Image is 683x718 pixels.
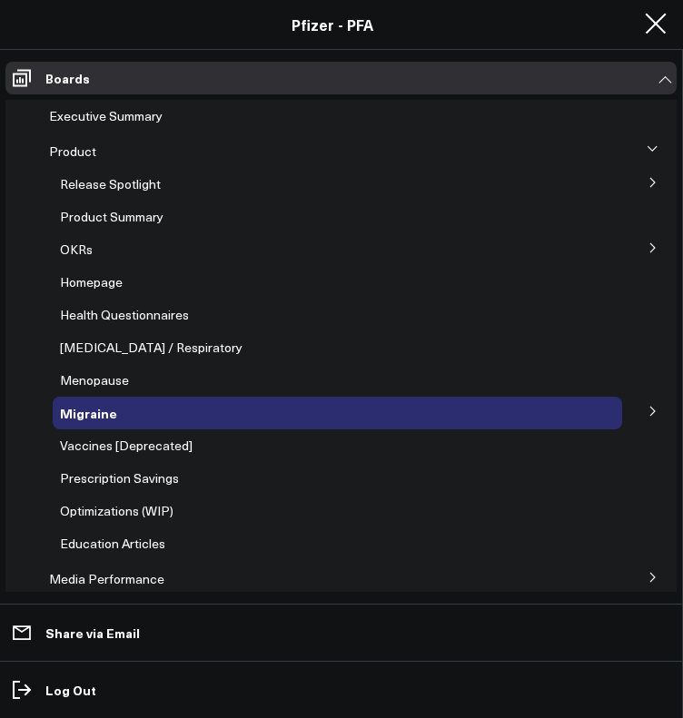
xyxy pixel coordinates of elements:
[60,502,173,519] span: Optimizations (WIP)
[49,107,163,124] span: Executive Summary
[60,208,163,225] span: Product Summary
[60,306,189,323] span: Health Questionnaires
[49,143,96,160] span: Product
[49,570,164,587] span: Media Performance
[60,535,165,552] span: Education Articles
[60,340,243,355] a: [MEDICAL_DATA] / Respiratory
[49,109,163,123] a: Executive Summary
[49,572,164,586] a: Media Performance
[45,625,140,640] p: Share via Email
[60,275,123,290] a: Homepage
[45,683,96,697] p: Log Out
[60,371,129,389] span: Menopause
[60,273,123,290] span: Homepage
[60,241,93,258] span: OKRs
[49,144,96,159] a: Product
[60,210,163,224] a: Product Summary
[60,373,129,388] a: Menopause
[60,242,93,257] a: OKRs
[45,71,90,85] p: Boards
[292,15,373,34] a: Pfizer - PFA
[60,406,117,420] a: Migraine
[60,308,189,322] a: Health Questionnaires
[60,536,165,551] a: Education Articles
[60,437,193,454] span: Vaccines [Deprecated]
[60,504,173,518] a: Optimizations (WIP)
[60,404,117,422] span: Migraine
[60,339,243,356] span: [MEDICAL_DATA] / Respiratory
[60,469,179,487] span: Prescription Savings
[5,674,677,706] a: Log Out
[60,471,179,486] a: Prescription Savings
[60,438,193,453] a: Vaccines [Deprecated]
[60,177,161,192] a: Release Spotlight
[60,175,161,192] span: Release Spotlight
